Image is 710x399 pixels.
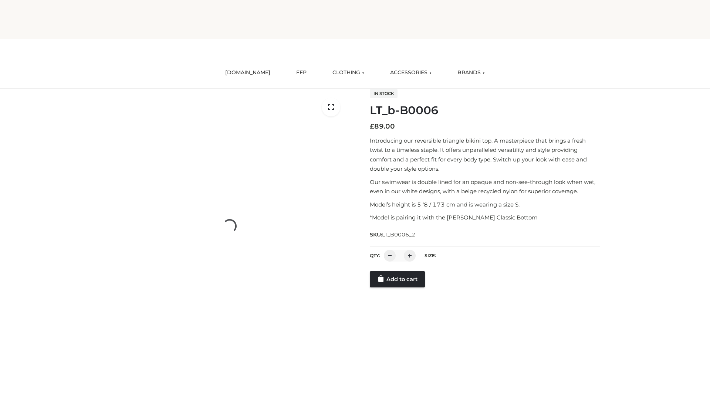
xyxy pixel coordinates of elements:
span: In stock [370,89,398,98]
span: LT_B0006_2 [382,231,415,238]
a: BRANDS [452,65,490,81]
a: Add to cart [370,271,425,287]
a: ACCESSORIES [385,65,437,81]
p: Introducing our reversible triangle bikini top. A masterpiece that brings a fresh twist to a time... [370,136,600,174]
p: Model’s height is 5 ‘8 / 173 cm and is wearing a size S. [370,200,600,209]
p: *Model is pairing it with the [PERSON_NAME] Classic Bottom [370,213,600,222]
p: Our swimwear is double lined for an opaque and non-see-through look when wet, even in our white d... [370,177,600,196]
span: £ [370,122,374,130]
label: QTY: [370,253,380,258]
span: SKU: [370,230,416,239]
a: FFP [291,65,312,81]
a: CLOTHING [327,65,370,81]
bdi: 89.00 [370,122,395,130]
a: [DOMAIN_NAME] [220,65,276,81]
h1: LT_b-B0006 [370,104,600,117]
label: Size: [425,253,436,258]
